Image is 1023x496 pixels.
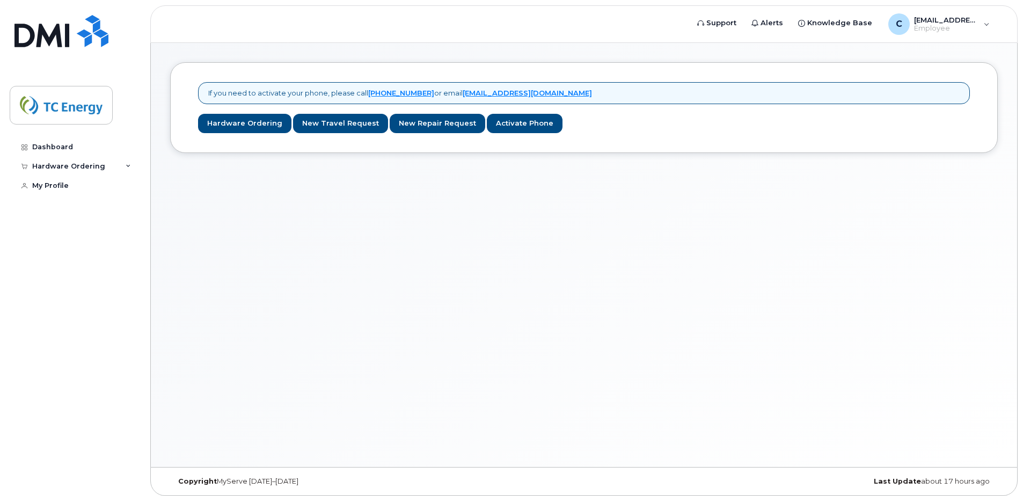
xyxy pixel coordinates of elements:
[463,89,592,97] a: [EMAIL_ADDRESS][DOMAIN_NAME]
[208,88,592,98] p: If you need to activate your phone, please call or email
[170,477,446,486] div: MyServe [DATE]–[DATE]
[487,114,562,134] a: Activate Phone
[178,477,217,485] strong: Copyright
[874,477,921,485] strong: Last Update
[368,89,434,97] a: [PHONE_NUMBER]
[198,114,291,134] a: Hardware Ordering
[390,114,485,134] a: New Repair Request
[722,477,998,486] div: about 17 hours ago
[293,114,388,134] a: New Travel Request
